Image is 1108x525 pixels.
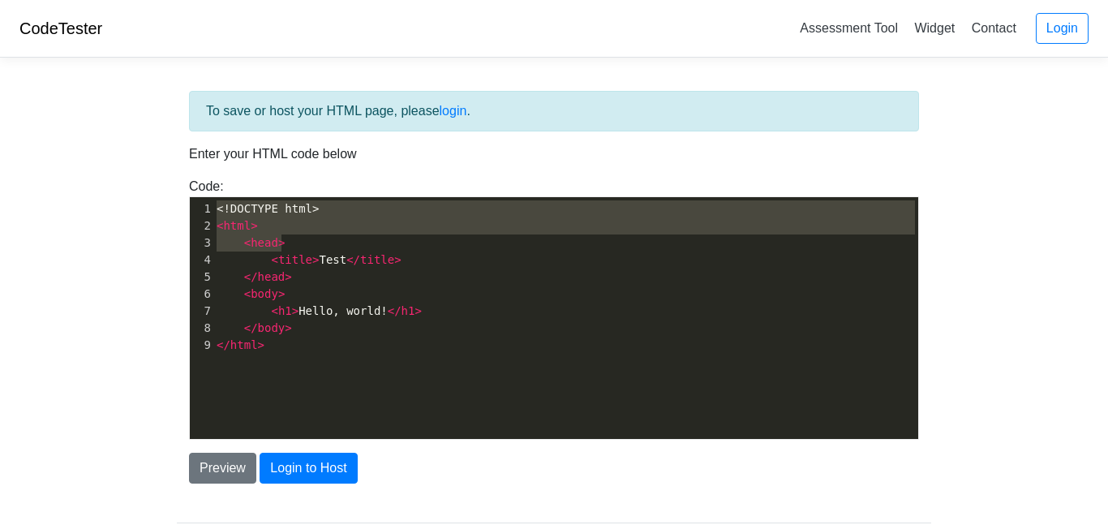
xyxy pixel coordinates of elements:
span: < [217,219,223,232]
div: 3 [190,235,213,252]
button: Login to Host [260,453,357,484]
span: > [285,321,291,334]
span: </ [346,253,360,266]
span: > [251,219,257,232]
span: h1 [278,304,292,317]
span: > [285,270,291,283]
span: html [223,219,251,232]
div: 7 [190,303,213,320]
span: <!DOCTYPE html> [217,202,319,215]
span: > [292,304,298,317]
div: 9 [190,337,213,354]
p: Enter your HTML code below [189,144,919,164]
span: > [414,304,421,317]
div: 4 [190,252,213,269]
div: Code: [177,177,931,440]
span: title [278,253,312,266]
a: login [440,104,467,118]
button: Preview [189,453,256,484]
span: > [394,253,401,266]
a: Login [1036,13,1089,44]
span: < [271,253,277,266]
span: > [278,236,285,249]
span: body [251,287,278,300]
span: head [258,270,286,283]
div: To save or host your HTML page, please . [189,91,919,131]
span: </ [217,338,230,351]
div: 1 [190,200,213,217]
span: body [258,321,286,334]
span: </ [388,304,402,317]
a: Contact [965,15,1023,41]
span: Test [217,253,402,266]
span: < [244,236,251,249]
div: 6 [190,286,213,303]
span: < [244,287,251,300]
a: CodeTester [19,19,102,37]
span: h1 [402,304,415,317]
span: </ [244,321,258,334]
span: Hello, world! [217,304,422,317]
a: Widget [908,15,961,41]
span: title [360,253,394,266]
div: 5 [190,269,213,286]
span: > [258,338,264,351]
div: 8 [190,320,213,337]
span: head [251,236,278,249]
a: Assessment Tool [793,15,904,41]
div: 2 [190,217,213,235]
span: </ [244,270,258,283]
span: > [278,287,285,300]
span: < [271,304,277,317]
span: > [312,253,319,266]
span: html [230,338,258,351]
